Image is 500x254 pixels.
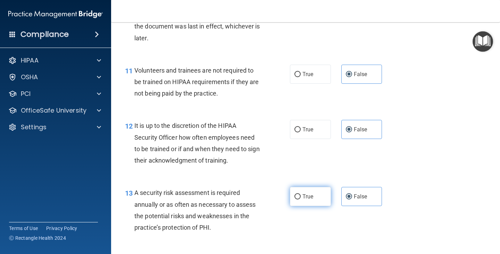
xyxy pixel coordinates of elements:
[465,209,492,236] iframe: Drift Widget Chat Controller
[8,106,101,115] a: OfficeSafe University
[21,90,31,98] p: PCI
[8,56,101,65] a: HIPAA
[134,122,260,164] span: It is up to the discretion of the HIPAA Security Officer how often employees need to be trained o...
[294,194,301,199] input: True
[302,126,313,133] span: True
[294,72,301,77] input: True
[46,225,77,232] a: Privacy Policy
[125,67,133,75] span: 11
[21,56,39,65] p: HIPAA
[8,90,101,98] a: PCI
[134,67,259,97] span: Volunteers and trainees are not required to be trained on HIPAA requirements if they are not bein...
[21,73,38,81] p: OSHA
[346,194,352,199] input: False
[302,71,313,77] span: True
[346,72,352,77] input: False
[8,73,101,81] a: OSHA
[354,71,367,77] span: False
[125,122,133,130] span: 12
[20,30,69,39] h4: Compliance
[21,106,86,115] p: OfficeSafe University
[473,31,493,52] button: Open Resource Center
[8,7,103,21] img: PMB logo
[125,189,133,197] span: 13
[9,235,66,241] span: Ⓒ Rectangle Health 2024
[134,189,256,231] span: A security risk assessment is required annually or as often as necessary to assess the potential ...
[346,127,352,132] input: False
[294,127,301,132] input: True
[21,123,47,131] p: Settings
[8,123,101,131] a: Settings
[354,193,367,200] span: False
[302,193,313,200] span: True
[354,126,367,133] span: False
[9,225,38,232] a: Terms of Use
